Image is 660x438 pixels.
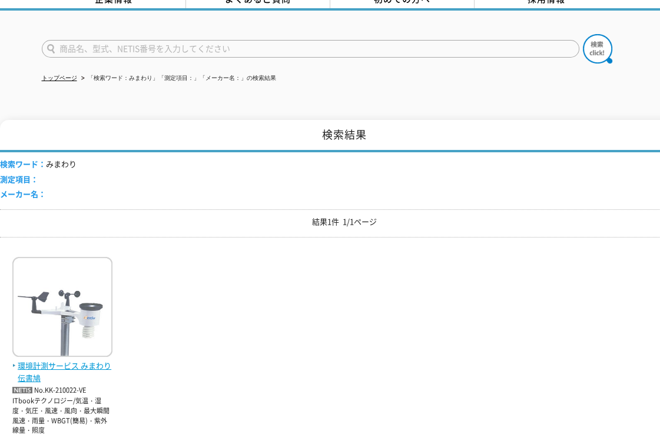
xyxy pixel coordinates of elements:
[12,257,112,360] img: みまわり伝書鳩
[79,72,276,85] li: 「検索ワード：みまわり」「測定項目：」「メーカー名：」の検索結果
[42,75,77,81] a: トップページ
[583,34,612,63] img: btn_search.png
[42,40,579,58] input: 商品名、型式、NETIS番号を入力してください
[12,360,112,384] span: 環境計測サービス みまわり伝書鳩
[12,347,112,384] a: 環境計測サービス みまわり伝書鳩
[12,396,112,435] p: ITbookテクノロジー/気温・湿度・気圧・風速・風向・最大瞬間風速・雨量・WBGT(簡易)・紫外線量・照度
[12,384,112,397] p: No.KK-210022-VE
